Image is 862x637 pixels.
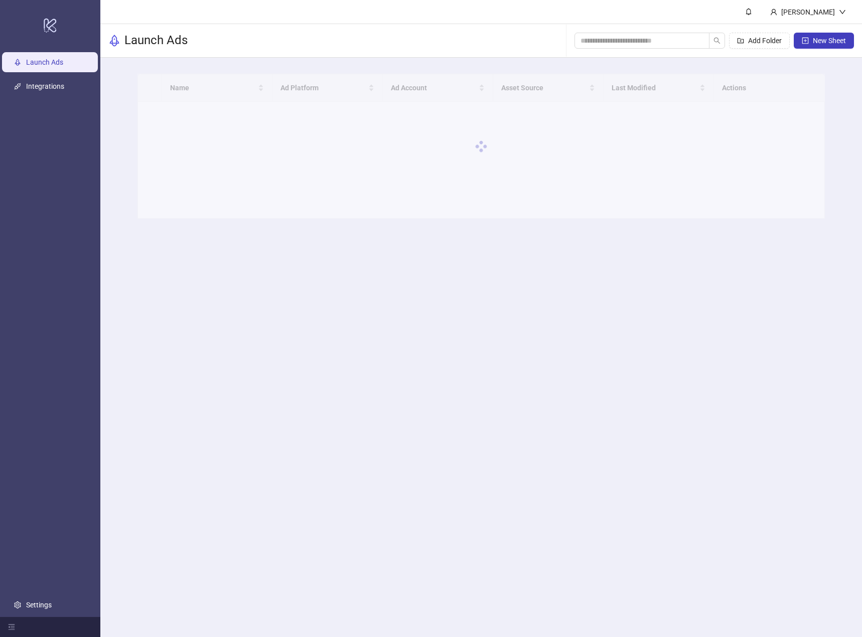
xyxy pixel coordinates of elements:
span: New Sheet [813,37,846,45]
a: Launch Ads [26,58,63,66]
h3: Launch Ads [124,33,188,49]
span: plus-square [802,37,809,44]
span: folder-add [737,37,744,44]
a: Integrations [26,82,64,90]
button: New Sheet [794,33,854,49]
span: bell [745,8,752,15]
button: Add Folder [729,33,790,49]
div: [PERSON_NAME] [777,7,839,18]
span: Add Folder [748,37,782,45]
span: user [770,9,777,16]
a: Settings [26,601,52,609]
span: rocket [108,35,120,47]
span: menu-fold [8,623,15,630]
span: down [839,9,846,16]
span: search [713,37,721,44]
